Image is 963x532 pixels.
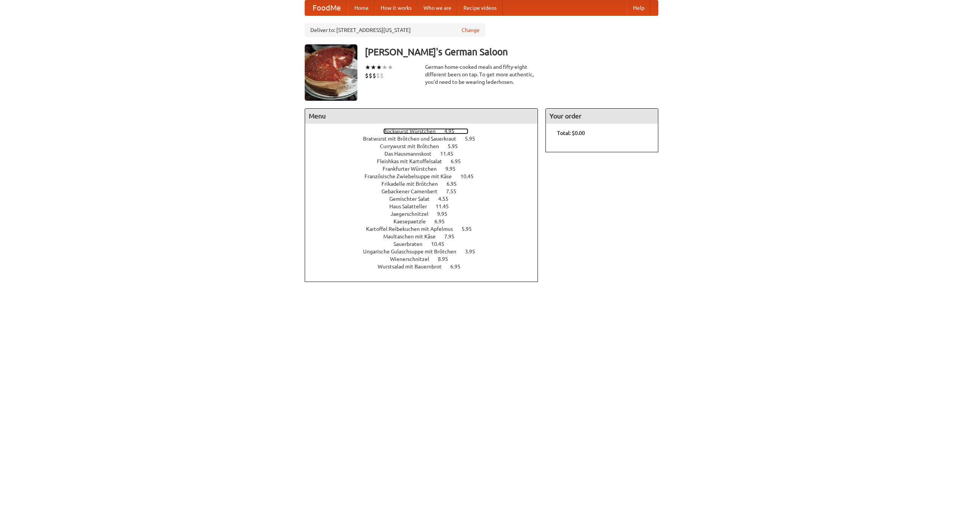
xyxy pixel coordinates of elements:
[383,233,443,239] span: Maultaschen mit Käse
[393,218,459,224] a: Kaesepaetzle 6.95
[383,166,469,172] a: Frankfurter Würstchen 9.95
[557,130,585,136] b: Total: $0.00
[365,173,488,179] a: Französische Zwiebelsuppe mit Käse 10.45
[389,196,462,202] a: Gemischter Salat 4.55
[444,233,462,239] span: 7.95
[380,143,447,149] span: Currywurst mit Brötchen
[381,188,445,194] span: Gebackener Camenbert
[305,0,348,15] a: FoodMe
[383,166,444,172] span: Frankfurter Würstchen
[363,136,464,142] span: Bratwurst mit Brötchen und Sauerkraut
[381,181,471,187] a: Frikadelle mit Brötchen 6.95
[457,0,503,15] a: Recipe videos
[305,109,538,124] h4: Menu
[390,211,461,217] a: Jaegerschnitzel 9.95
[460,173,481,179] span: 10.45
[365,71,369,80] li: $
[462,26,480,34] a: Change
[377,158,475,164] a: Fleishkas mit Kartoffelsalat 6.95
[376,63,382,71] li: ★
[376,71,380,80] li: $
[348,0,375,15] a: Home
[369,71,372,80] li: $
[380,143,472,149] a: Currywurst mit Brötchen 5.95
[365,63,371,71] li: ★
[305,23,485,37] div: Deliver to: [STREET_ADDRESS][US_STATE]
[448,143,465,149] span: 5.95
[363,249,489,255] a: Ungarische Gulaschsuppe mit Brötchen 3.95
[450,264,468,270] span: 6.95
[380,71,384,80] li: $
[372,71,376,80] li: $
[371,63,376,71] li: ★
[444,128,462,134] span: 4.95
[390,256,437,262] span: Wienerschnitzel
[445,166,463,172] span: 9.95
[434,218,452,224] span: 6.95
[381,181,445,187] span: Frikadelle mit Brötchen
[436,203,456,209] span: 11.45
[440,151,461,157] span: 11.45
[383,233,468,239] a: Maultaschen mit Käse 7.95
[390,256,462,262] a: Wienerschnitzel 8.95
[365,44,658,59] h3: [PERSON_NAME]'s German Saloon
[425,63,538,86] div: German home-cooked meals and fifty-eight different beers on tap. To get more authentic, you'd nee...
[437,211,455,217] span: 9.95
[438,256,456,262] span: 8.95
[431,241,452,247] span: 10.45
[465,136,483,142] span: 5.95
[387,63,393,71] li: ★
[390,211,436,217] span: Jaegerschnitzel
[389,196,437,202] span: Gemischter Salat
[377,158,450,164] span: Fleishkas mit Kartoffelsalat
[462,226,479,232] span: 5.95
[375,0,418,15] a: How it works
[365,173,459,179] span: Französische Zwiebelsuppe mit Käse
[366,226,486,232] a: Kartoffel Reibekuchen mit Apfelmus 5.95
[438,196,456,202] span: 4.55
[393,241,458,247] a: Sauerbraten 10.45
[381,188,470,194] a: Gebackener Camenbert 7.55
[382,63,387,71] li: ★
[627,0,650,15] a: Help
[389,203,463,209] a: Haus Salatteller 11.45
[363,249,464,255] span: Ungarische Gulaschsuppe mit Brötchen
[447,181,464,187] span: 6.95
[384,151,467,157] a: Das Hausmannskost 11.45
[384,151,439,157] span: Das Hausmannskost
[393,218,433,224] span: Kaesepaetzle
[378,264,449,270] span: Wurstsalad mit Bauernbrot
[383,128,443,134] span: Bockwurst Würstchen
[363,136,489,142] a: Bratwurst mit Brötchen und Sauerkraut 5.95
[383,128,468,134] a: Bockwurst Würstchen 4.95
[546,109,658,124] h4: Your order
[305,44,357,101] img: angular.jpg
[393,241,430,247] span: Sauerbraten
[366,226,460,232] span: Kartoffel Reibekuchen mit Apfelmus
[418,0,457,15] a: Who we are
[446,188,464,194] span: 7.55
[465,249,483,255] span: 3.95
[378,264,474,270] a: Wurstsalad mit Bauernbrot 6.95
[451,158,468,164] span: 6.95
[389,203,434,209] span: Haus Salatteller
